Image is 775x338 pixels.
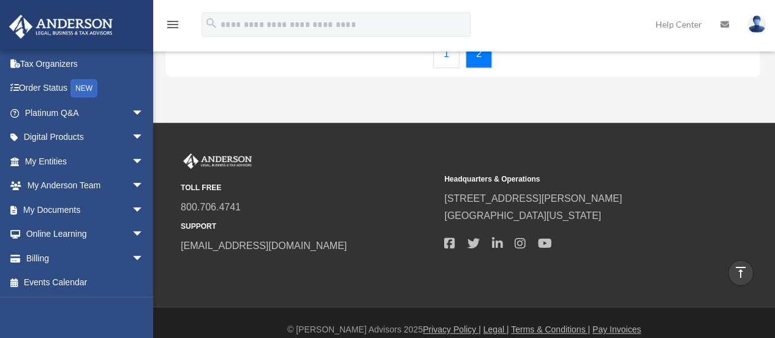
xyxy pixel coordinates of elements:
a: [GEOGRAPHIC_DATA][US_STATE] [444,210,601,221]
img: Anderson Advisors Platinum Portal [6,15,116,39]
a: Events Calendar [9,271,156,295]
div: © [PERSON_NAME] Advisors 2025 [153,322,775,337]
span: arrow_drop_down [132,149,156,174]
a: 2 [466,40,492,68]
a: menu [165,21,180,32]
i: vertical_align_top [733,265,748,280]
a: Online Learningarrow_drop_down [9,222,162,247]
span: arrow_drop_down [132,222,156,247]
a: vertical_align_top [728,260,754,286]
img: User Pic [747,15,766,33]
small: TOLL FREE [181,182,436,194]
span: arrow_drop_down [132,246,156,271]
a: 800.706.4741 [181,202,241,212]
a: Billingarrow_drop_down [9,246,162,271]
a: Legal | [483,325,509,334]
small: SUPPORT [181,220,436,233]
a: 1 [433,40,459,68]
span: arrow_drop_down [132,125,156,150]
span: arrow_drop_down [132,101,156,126]
a: Order StatusNEW [9,76,162,101]
a: Pay Invoices [592,325,641,334]
a: Tax Organizers [9,52,162,76]
small: Headquarters & Operations [444,173,699,186]
a: Digital Productsarrow_drop_down [9,125,162,150]
a: My Documentsarrow_drop_down [9,198,162,222]
span: arrow_drop_down [132,198,156,223]
a: Terms & Conditions | [511,325,590,334]
div: NEW [70,79,97,98]
a: Privacy Policy | [423,325,481,334]
i: menu [165,17,180,32]
a: [EMAIL_ADDRESS][DOMAIN_NAME] [181,240,347,251]
span: arrow_drop_down [132,174,156,199]
a: My Anderson Teamarrow_drop_down [9,174,162,198]
a: Platinum Q&Aarrow_drop_down [9,101,162,125]
a: [STREET_ADDRESS][PERSON_NAME] [444,193,622,204]
i: search [205,17,218,30]
img: Anderson Advisors Platinum Portal [181,153,254,169]
a: My Entitiesarrow_drop_down [9,149,162,174]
